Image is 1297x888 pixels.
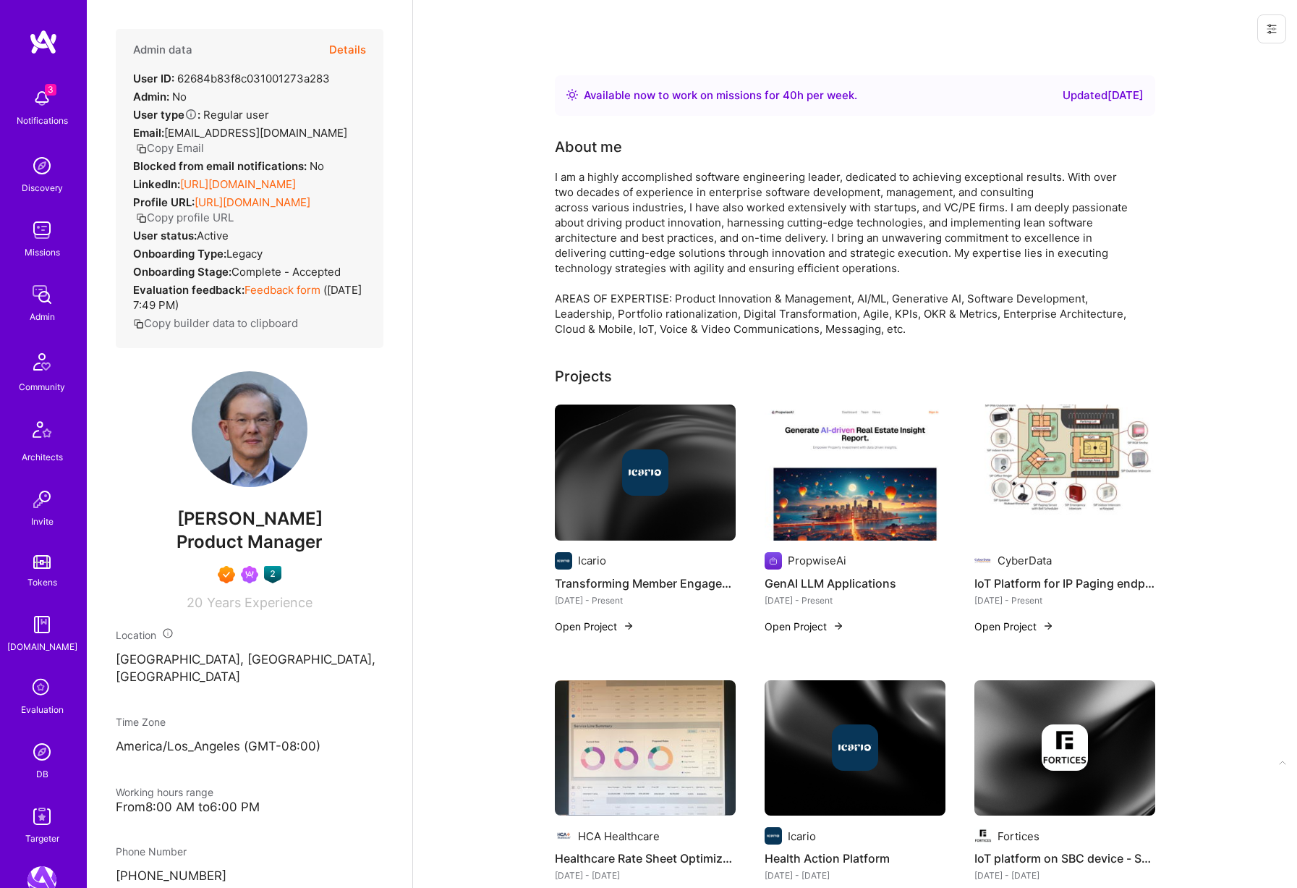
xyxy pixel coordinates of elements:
[133,316,298,331] button: Copy builder data to clipboard
[584,87,857,104] div: Available now to work on missions for h per week .
[136,143,147,154] i: icon Copy
[974,405,1155,541] img: IoT Platform for IP Paging endpoints - Requirements & Architecture
[133,229,197,242] strong: User status:
[45,84,56,96] span: 3
[27,151,56,180] img: discovery
[555,552,572,570] img: Company logo
[36,766,48,782] div: DB
[27,575,57,590] div: Tokens
[974,849,1155,868] h4: IoT platform on SBC device - Smart Entry System for multi-tenant communities
[974,619,1054,634] button: Open Project
[17,113,68,128] div: Notifications
[974,593,1155,608] div: [DATE] - Present
[231,265,341,279] span: Complete - Accepted
[31,514,54,529] div: Invite
[184,108,197,121] i: Help
[566,89,578,101] img: Availability
[133,108,200,122] strong: User type :
[974,868,1155,883] div: [DATE] - [DATE]
[133,195,195,209] strong: Profile URL:
[19,379,65,394] div: Community
[998,553,1052,568] div: CyberData
[1042,724,1088,771] img: Company logo
[192,371,307,487] img: User Avatar
[133,126,164,140] strong: Email:
[116,627,383,643] div: Location
[765,680,945,816] img: cover
[197,229,229,242] span: Active
[136,140,204,156] button: Copy Email
[207,595,312,610] span: Years Experience
[133,71,330,86] div: 62684b83f8c031001273a283
[832,724,878,771] img: Company logo
[27,802,56,831] img: Skill Targeter
[116,786,213,798] span: Working hours range
[27,280,56,309] img: admin teamwork
[136,210,234,225] button: Copy profile URL
[555,574,736,593] h4: Transforming Member Engagement with LLM-Based Insights & Outreach Strategy – Icario Health
[555,593,736,608] div: [DATE] - Present
[116,868,383,885] p: [PHONE_NUMBER]
[133,43,192,56] h4: Admin data
[241,566,258,583] img: Been on Mission
[226,247,263,261] span: legacy
[133,318,144,329] i: icon Copy
[555,619,634,634] button: Open Project
[7,639,77,654] div: [DOMAIN_NAME]
[974,827,992,845] img: Company logo
[833,620,844,632] img: arrow-right
[187,595,203,610] span: 20
[133,90,169,103] strong: Admin:
[116,716,166,728] span: Time Zone
[116,800,383,815] div: From 8:00 AM to 6:00 PM
[25,415,59,449] img: Architects
[783,88,797,102] span: 40
[974,680,1155,816] img: cover
[27,737,56,766] img: Admin Search
[27,610,56,639] img: guide book
[28,675,56,702] i: icon SelectionTeam
[555,405,736,541] img: cover
[765,849,945,868] h4: Health Action Platform
[33,555,51,569] img: tokens
[29,29,58,55] img: logo
[136,213,147,224] i: icon Copy
[555,169,1134,337] div: I am a highly accomplished software engineering leader, dedicated to achieving exceptional result...
[244,283,320,297] a: Feedback form
[25,831,59,846] div: Targeter
[116,845,187,858] span: Phone Number
[765,868,945,883] div: [DATE] - [DATE]
[555,827,572,845] img: Company logo
[133,89,187,104] div: No
[622,449,668,496] img: Company logo
[133,159,310,173] strong: Blocked from email notifications:
[578,829,660,844] div: HCA Healthcare
[180,177,296,191] a: [URL][DOMAIN_NAME]
[974,552,992,570] img: Company logo
[27,84,56,113] img: bell
[133,158,324,174] div: No
[133,247,226,261] strong: Onboarding Type:
[765,619,844,634] button: Open Project
[22,449,63,465] div: Architects
[555,849,736,868] h4: Healthcare Rate Sheet Optimization
[164,126,347,140] span: [EMAIL_ADDRESS][DOMAIN_NAME]
[998,829,1039,844] div: Fortices
[25,344,59,379] img: Community
[133,282,366,313] div: ( [DATE] 7:49 PM )
[195,195,310,209] a: [URL][DOMAIN_NAME]
[765,552,782,570] img: Company logo
[765,405,945,541] img: GenAI LLM Applications
[765,593,945,608] div: [DATE] - Present
[133,265,231,279] strong: Onboarding Stage:
[623,620,634,632] img: arrow-right
[116,651,383,686] p: [GEOGRAPHIC_DATA], [GEOGRAPHIC_DATA], [GEOGRAPHIC_DATA]
[133,72,174,85] strong: User ID:
[329,29,366,71] button: Details
[555,680,736,816] img: Healthcare Rate Sheet Optimization
[30,309,55,324] div: Admin
[177,531,323,552] span: Product Manager
[25,245,60,260] div: Missions
[788,829,816,844] div: Icario
[1063,87,1144,104] div: Updated [DATE]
